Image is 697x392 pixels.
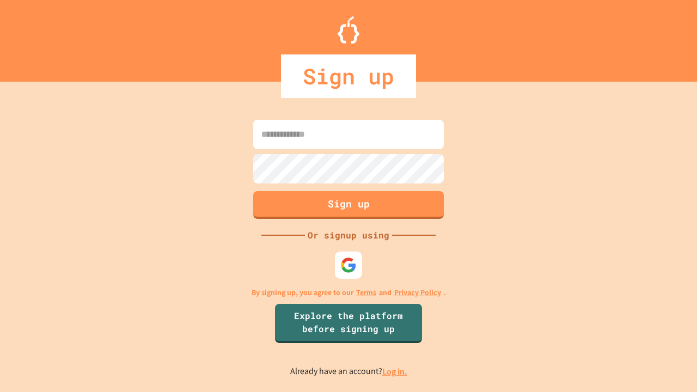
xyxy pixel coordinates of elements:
[275,304,422,343] a: Explore the platform before signing up
[305,229,392,242] div: Or signup using
[338,16,359,44] img: Logo.svg
[281,54,416,98] div: Sign up
[253,191,444,219] button: Sign up
[290,365,407,378] p: Already have an account?
[356,287,376,298] a: Terms
[382,366,407,377] a: Log in.
[394,287,441,298] a: Privacy Policy
[340,257,357,273] img: google-icon.svg
[252,287,446,298] p: By signing up, you agree to our and .
[651,348,686,381] iframe: chat widget
[607,301,686,347] iframe: chat widget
